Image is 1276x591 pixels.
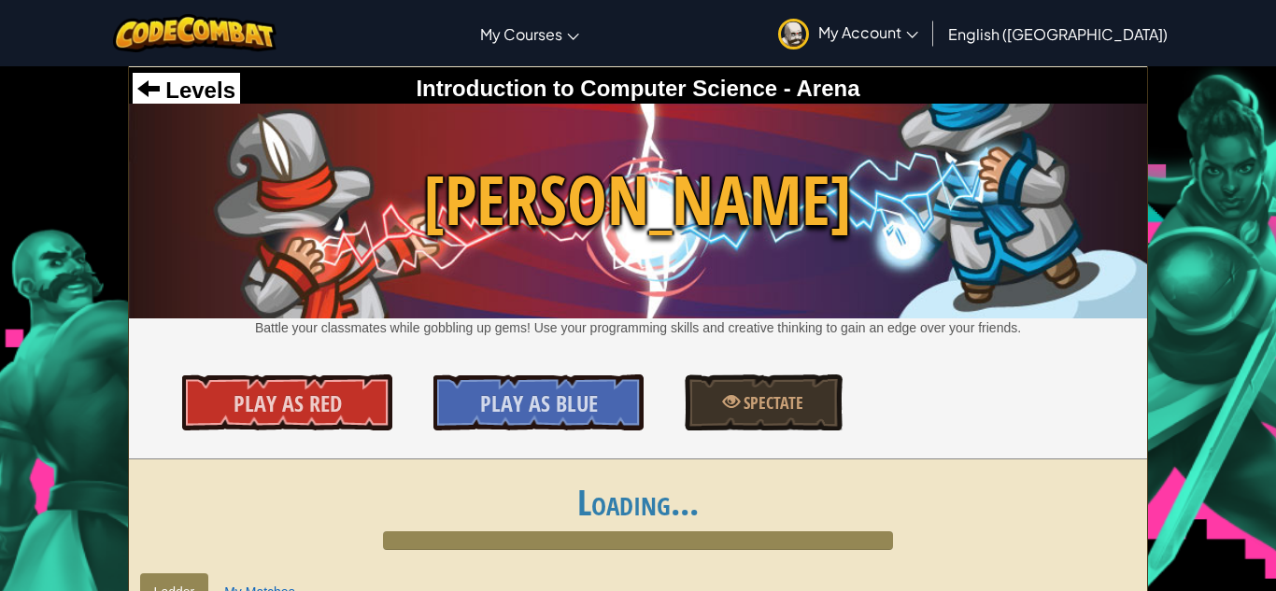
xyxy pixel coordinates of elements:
a: My Account [769,4,928,63]
p: Battle your classmates while gobbling up gems! Use your programming skills and creative thinking ... [129,318,1148,337]
a: Spectate [685,374,842,430]
a: My Courses [471,8,588,59]
a: Levels [137,77,235,103]
span: - Arena [777,76,859,101]
span: My Courses [480,24,562,44]
span: Introduction to Computer Science [416,76,777,101]
span: Spectate [740,391,803,415]
img: CodeCombat logo [113,14,276,52]
h1: Loading... [129,483,1148,522]
span: Play As Blue [480,388,598,418]
a: English ([GEOGRAPHIC_DATA]) [939,8,1177,59]
span: My Account [818,22,918,42]
span: Levels [160,77,235,103]
img: avatar [778,19,809,49]
span: Play As Red [234,388,342,418]
img: Wakka Maul [129,104,1148,318]
span: English ([GEOGRAPHIC_DATA]) [948,24,1168,44]
span: [PERSON_NAME] [129,152,1148,248]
